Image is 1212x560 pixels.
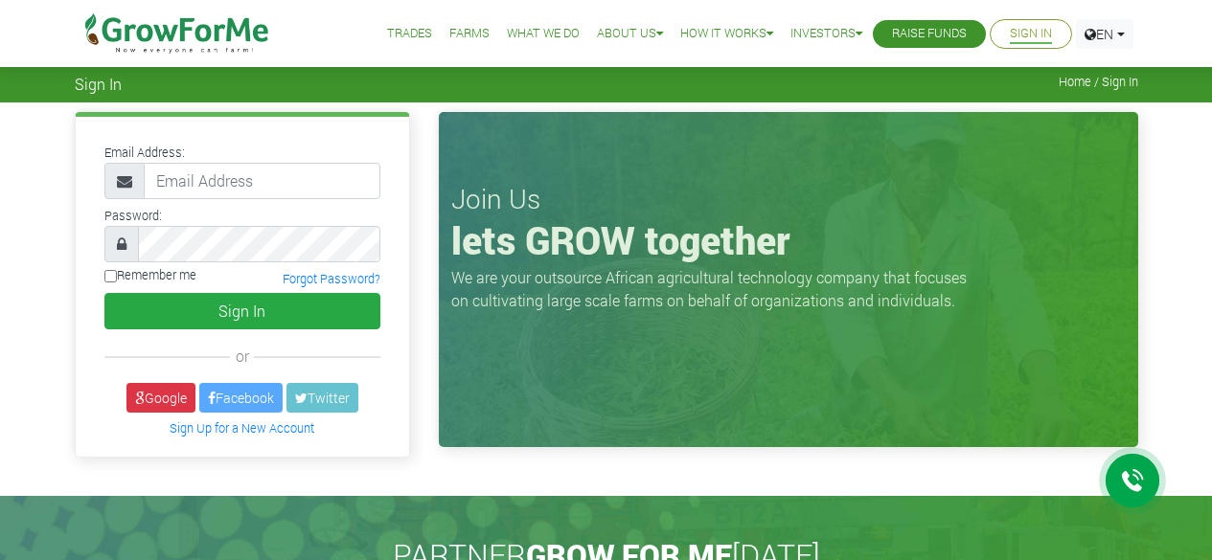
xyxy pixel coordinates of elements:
[104,266,196,284] label: Remember me
[104,207,162,225] label: Password:
[680,24,773,44] a: How it Works
[451,183,1126,215] h3: Join Us
[104,270,117,282] input: Remember me
[1010,24,1052,44] a: Sign In
[892,24,967,44] a: Raise Funds
[387,24,432,44] a: Trades
[451,217,1126,263] h1: lets GROW together
[451,266,978,312] p: We are your outsource African agricultural technology company that focuses on cultivating large s...
[104,293,380,329] button: Sign In
[1076,19,1133,49] a: EN
[170,420,314,436] a: Sign Up for a New Account
[507,24,580,44] a: What We Do
[75,75,122,93] span: Sign In
[597,24,663,44] a: About Us
[790,24,862,44] a: Investors
[126,383,195,413] a: Google
[449,24,490,44] a: Farms
[104,345,380,368] div: or
[1059,75,1138,89] span: Home / Sign In
[144,163,380,199] input: Email Address
[104,144,185,162] label: Email Address:
[283,271,380,286] a: Forgot Password?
